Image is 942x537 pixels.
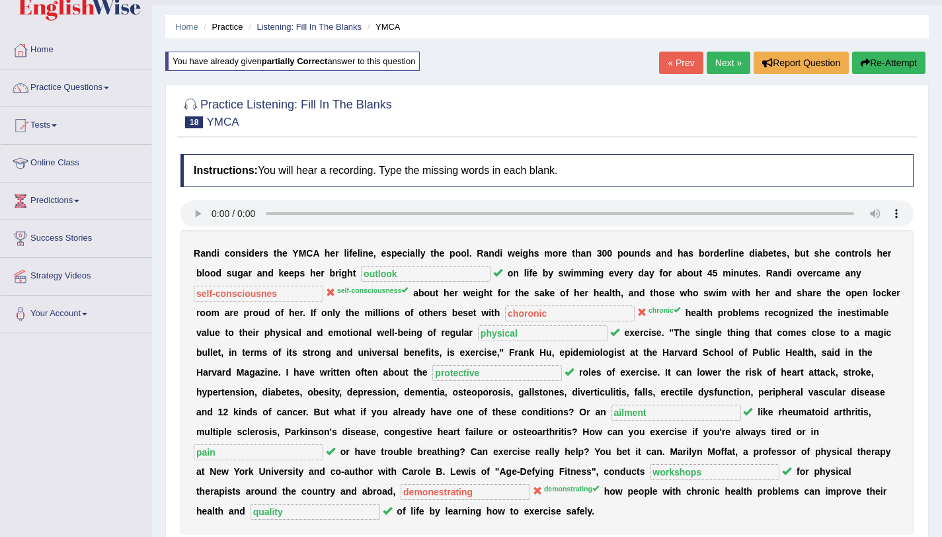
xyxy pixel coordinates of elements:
b: n [489,248,494,259]
b: l [344,248,346,259]
b: h [615,288,621,298]
b: a [604,288,609,298]
input: blank [194,286,323,302]
b: h [325,248,331,259]
b: e [549,288,555,298]
b: e [368,248,373,259]
b: i [475,288,478,298]
b: n [586,248,592,259]
b: h [687,288,693,298]
b: r [558,248,561,259]
b: l [418,248,420,259]
b: h [678,248,684,259]
b: o [210,268,216,278]
b: i [571,268,574,278]
b: m [544,248,552,259]
b: g [478,288,484,298]
b: l [202,268,204,278]
b: f [566,288,569,298]
b: c [816,268,822,278]
b: o [508,268,514,278]
b: t [806,248,809,259]
b: w [709,288,716,298]
b: n [592,268,598,278]
b: r [855,248,858,259]
b: d [216,268,221,278]
b: a [773,268,778,278]
b: t [699,268,702,278]
b: d [786,288,792,298]
b: t [515,288,518,298]
b: m [582,268,590,278]
b: b [543,268,549,278]
b: e [816,288,822,298]
b: s [797,288,802,298]
b: R [477,248,483,259]
span: 18 [185,116,203,128]
b: , [621,288,623,298]
b: r [725,248,728,259]
b: t [274,248,277,259]
b: r [888,248,891,259]
b: o [797,268,803,278]
b: s [227,268,232,278]
b: a [629,288,634,298]
b: s [703,288,709,298]
b: a [539,288,545,298]
b: s [867,248,872,259]
b: u [739,268,745,278]
a: « Prev [659,52,703,74]
b: 5 [713,268,718,278]
b: t [612,288,615,298]
b: g [598,268,604,278]
b: e [761,288,766,298]
b: p [617,248,623,259]
b: b [763,248,769,259]
b: d [640,248,646,259]
b: f [529,268,532,278]
b: a [410,248,415,259]
b: g [523,248,529,259]
b: w [508,248,515,259]
b: d [749,248,755,259]
b: e [450,288,455,298]
b: o [500,288,506,298]
b: y [420,248,426,259]
b: l [415,248,418,259]
b: r [584,288,588,298]
a: Your Account [1,296,151,329]
b: i [360,248,363,259]
b: h [310,268,316,278]
b: e [352,248,358,259]
b: p [294,268,300,278]
h4: You will hear a recording. Type the missing words in each blank. [180,154,914,187]
b: e [739,248,744,259]
b: r [321,268,324,278]
b: d [667,248,673,259]
b: t [826,288,830,298]
b: o [858,248,864,259]
b: e [289,268,294,278]
li: Practice [200,21,243,33]
b: o [553,248,559,259]
b: g [237,268,243,278]
b: c [835,248,840,259]
b: e [562,248,567,259]
b: d [639,268,645,278]
b: e [835,268,840,278]
b: r [335,248,338,259]
b: h [575,248,581,259]
b: i [527,268,530,278]
b: h [877,248,883,259]
b: t [572,248,575,259]
b: a [808,288,813,298]
b: a [758,248,763,259]
b: n [734,268,740,278]
b: e [471,288,476,298]
b: r [249,268,252,278]
b: r [668,268,672,278]
b: e [515,248,520,259]
b: c [402,248,407,259]
b: o [662,268,668,278]
b: f [349,248,352,259]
